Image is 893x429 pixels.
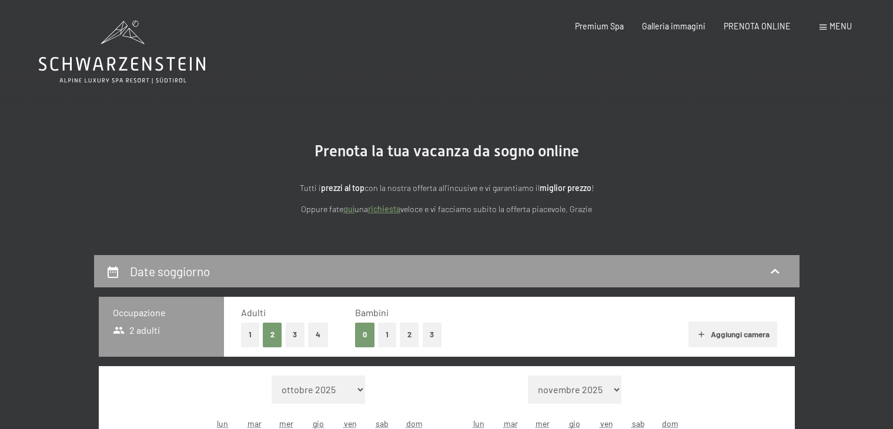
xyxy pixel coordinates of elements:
p: Oppure fate una veloce e vi facciamo subito la offerta piacevole. Grazie [188,203,705,216]
abbr: sabato [632,418,645,428]
span: Adulti [241,307,266,318]
h3: Occupazione [113,306,210,319]
button: Aggiungi camera [688,321,777,347]
button: 0 [355,323,374,347]
abbr: venerdì [600,418,613,428]
a: quì [343,204,354,214]
button: 2 [263,323,282,347]
span: 2 adulti [113,324,160,337]
strong: prezzi al top [321,183,364,193]
a: richiesta [368,204,400,214]
h2: Date soggiorno [130,264,210,279]
button: 1 [378,323,396,347]
button: 4 [308,323,328,347]
span: Bambini [355,307,389,318]
abbr: lunedì [473,418,484,428]
abbr: martedì [248,418,262,428]
abbr: domenica [406,418,423,428]
button: 1 [241,323,259,347]
abbr: domenica [662,418,678,428]
abbr: lunedì [217,418,228,428]
abbr: giovedì [313,418,324,428]
span: Prenota la tua vacanza da sogno online [315,142,579,160]
a: Premium Spa [575,21,624,31]
abbr: sabato [376,418,389,428]
abbr: mercoledì [536,418,550,428]
span: Menu [830,21,852,31]
button: 3 [286,323,305,347]
p: Tutti i con la nostra offerta all'incusive e vi garantiamo il ! [188,182,705,195]
abbr: martedì [504,418,518,428]
button: 3 [423,323,442,347]
abbr: giovedì [569,418,580,428]
abbr: venerdì [344,418,357,428]
strong: miglior prezzo [540,183,591,193]
button: 2 [400,323,419,347]
abbr: mercoledì [279,418,293,428]
a: Galleria immagini [642,21,705,31]
a: PRENOTA ONLINE [724,21,791,31]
